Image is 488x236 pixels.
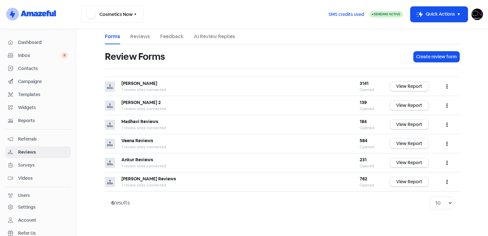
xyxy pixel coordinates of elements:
[121,144,166,149] span: 1 review sites connected
[18,136,68,142] span: Referrals
[390,177,428,186] a: View Report
[18,175,68,182] span: Videos
[130,33,150,40] a: Reviews
[369,10,403,18] a: Sending Active
[5,201,71,213] a: Settings
[360,125,377,131] div: Opened
[5,89,71,101] a: Templates
[390,101,428,110] a: View Report
[360,144,377,150] div: Opened
[5,115,71,127] a: Reports
[360,106,377,112] div: Opened
[121,183,166,188] span: 1 review sites connected
[360,176,367,182] b: 762
[121,100,161,105] b: [PERSON_NAME] 2
[18,149,68,156] span: Reviews
[5,146,71,158] a: Reviews
[18,78,68,85] span: Campaigns
[360,138,367,143] b: 584
[121,80,157,86] b: [PERSON_NAME]
[410,7,468,22] button: Quick Actions
[105,46,165,67] h1: Review Forms
[390,120,428,129] a: View Report
[18,204,36,211] div: Settings
[121,176,176,182] b: [PERSON_NAME] Reviews
[18,52,61,59] span: Inbox
[5,76,71,87] a: Campaigns
[121,138,153,143] b: Veena Reviews
[160,33,184,40] a: Feedback
[360,100,367,105] b: 139
[461,211,482,230] iframe: chat widget
[414,52,459,62] button: Create review form
[471,9,483,20] img: User
[18,117,68,124] span: Reports
[18,162,68,169] span: Surveys
[360,157,367,163] b: 231
[360,182,377,188] div: Opened
[121,163,166,169] span: 1 review sites connected
[18,192,30,199] div: Users
[329,11,364,18] span: SMS credits used
[390,139,428,148] a: View Report
[18,39,68,46] span: Dashboard
[5,172,71,184] a: Videos
[5,63,71,74] a: Contacts
[5,50,71,61] a: Inbox 0
[18,91,68,98] span: Templates
[121,106,166,111] span: 1 review sites connected
[18,217,36,224] div: Account
[374,12,400,16] span: Sending Active
[5,159,71,171] a: Surveys
[5,133,71,145] a: Referrals
[5,102,71,114] a: Widgets
[5,214,71,226] a: Account
[18,65,68,72] span: Contacts
[360,87,377,93] div: Opened
[121,157,153,163] b: Ankur Reviews
[18,104,68,111] span: Widgets
[390,158,428,167] a: View Report
[121,87,166,92] span: 1 review sites connected
[194,33,235,40] a: AI Review Replies
[5,37,71,48] a: Dashboard
[360,163,377,169] div: Opened
[111,199,130,207] div: results
[121,125,166,130] span: 1 review sites connected
[360,80,369,86] b: 3141
[61,52,68,59] span: 0
[323,10,369,17] a: SMS credits used
[5,190,71,201] a: Users
[111,199,114,206] strong: 6
[81,6,143,23] button: Cosmetics Now
[390,82,428,91] a: View Report
[360,119,367,124] b: 184
[105,33,120,40] a: Forms
[121,119,158,124] b: Madhavi Reviews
